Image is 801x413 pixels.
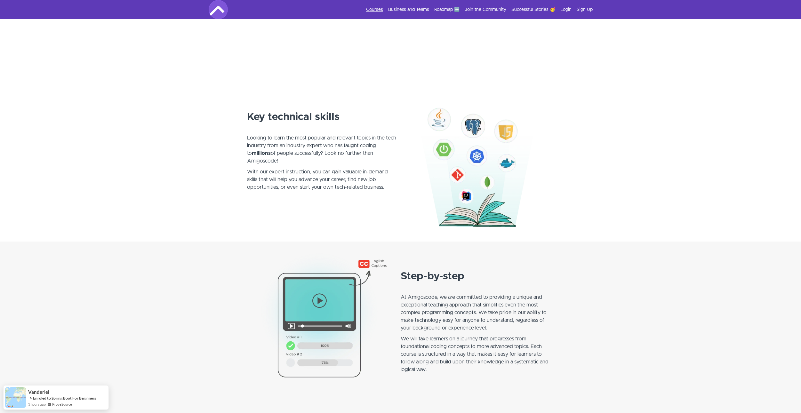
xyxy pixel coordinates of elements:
[366,6,383,13] a: Courses
[577,6,593,13] a: Sign Up
[28,389,49,395] span: Vanderlei
[388,6,429,13] a: Business and Teams
[560,6,572,13] a: Login
[247,112,340,122] strong: Key technical skills
[33,396,96,401] a: Enroled to Spring Boot For Beginners
[247,248,401,401] img: Step by Step Tutorials
[401,335,554,381] p: We will take learners on a journey that progresses from foundational coding concepts to more adva...
[5,387,26,408] img: provesource social proof notification image
[465,6,506,13] a: Join the Community
[434,6,460,13] a: Roadmap 🆕
[52,401,72,407] a: ProveSource
[247,168,397,199] p: With our expert instruction, you can gain valuable in-demand skills that will help you advance yo...
[247,126,397,165] p: Looking to learn the most popular and relevant topics in the tech industry from an industry exper...
[252,151,271,156] strong: millions
[401,286,554,332] p: At Amigoscode, we are committed to providing a unique and exceptional teaching approach that simp...
[405,79,554,229] img: Key Technical Skills. Java, JavaScript, Git, Docker and Spring
[511,6,555,13] a: Successful Stories 🥳
[28,401,46,407] span: 3 hours ago
[401,271,464,282] strong: Step-by-step
[28,395,32,401] span: ->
